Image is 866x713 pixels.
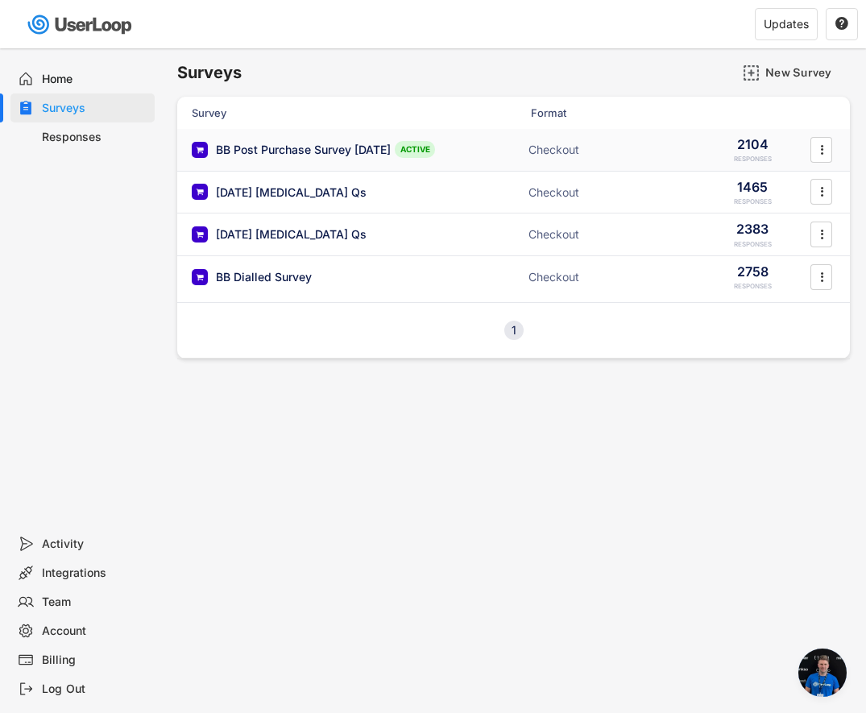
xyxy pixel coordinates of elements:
img: userloop-logo-01.svg [24,8,138,41]
div: 2758 [737,263,769,280]
button:  [814,138,830,162]
button:  [835,17,849,31]
div: [DATE] [MEDICAL_DATA] Qs [216,226,367,243]
text:  [820,141,823,158]
div: Surveys [42,101,148,116]
div: 2383 [736,220,769,238]
button:  [814,222,830,247]
div: [DATE] [MEDICAL_DATA] Qs [216,184,367,201]
div: Billing [42,653,148,668]
h6: Surveys [177,62,242,84]
div: RESPONSES [734,197,772,206]
div: RESPONSES [734,240,772,249]
div: ACTIVE [395,141,435,158]
div: Log Out [42,682,148,697]
text:  [835,16,848,31]
text:  [820,184,823,201]
div: Checkout [528,184,690,201]
div: Checkout [528,226,690,243]
div: RESPONSES [734,282,772,291]
div: Responses [42,130,148,145]
div: Updates [764,19,809,30]
a: Open chat [798,649,847,697]
div: 2104 [737,135,769,153]
div: Home [42,72,148,87]
div: 1465 [737,178,768,196]
text:  [820,268,823,285]
div: 1 [504,325,524,336]
div: BB Post Purchase Survey [DATE] [216,142,391,158]
button:  [814,180,830,204]
div: Format [531,106,692,120]
div: Checkout [528,269,690,285]
text:  [820,226,823,243]
div: RESPONSES [734,155,772,164]
div: Team [42,595,148,610]
img: AddMajor.svg [743,64,760,81]
div: Survey [192,106,514,120]
div: New Survey [765,65,846,80]
div: Account [42,624,148,639]
div: Activity [42,537,148,552]
div: BB Dialled Survey [216,269,312,285]
div: Integrations [42,566,148,581]
button:  [814,265,830,289]
div: Checkout [528,142,690,158]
